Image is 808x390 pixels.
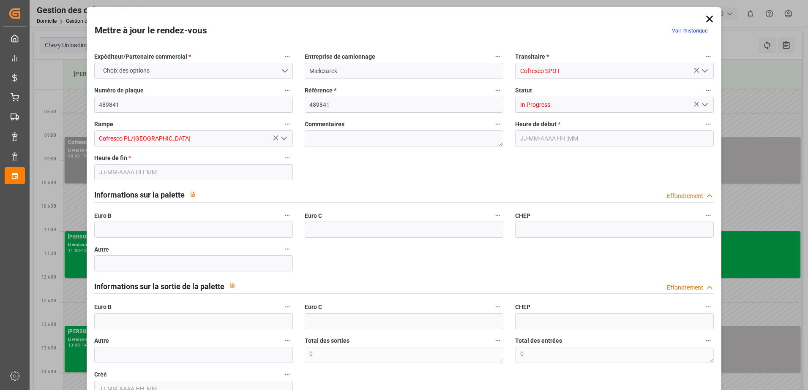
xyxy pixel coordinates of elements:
[672,28,707,34] a: Voir l’historique
[94,212,112,219] font: Euro B
[515,212,530,219] font: CHEP
[492,51,503,62] button: Entreprise de camionnage
[282,369,293,380] button: Créé
[94,164,293,180] input: JJ-MM-AAAA HH :MM
[94,121,113,127] font: Rampe
[703,301,714,312] button: CHEP
[282,152,293,163] button: Heure de fin *
[94,371,107,378] font: Créé
[703,210,714,221] button: CHEP
[515,337,562,344] font: Total des entrées
[667,192,703,200] div: Effondrement
[492,210,503,221] button: Euro C
[515,347,714,363] textarea: 0
[185,186,201,202] button: View description
[94,87,144,94] font: Numéro de plaque
[492,85,503,96] button: Référence *
[492,335,503,346] button: Total des sorties
[94,189,185,200] h2: Informations sur la palette
[282,335,293,346] button: Autre
[305,212,322,219] font: Euro C
[282,210,293,221] button: Euro B
[515,121,557,127] font: Heure de début
[703,51,714,62] button: Transitaire *
[703,119,714,130] button: Heure de début *
[515,303,530,310] font: CHEP
[94,63,293,79] button: Ouvrir le menu
[515,53,545,60] font: Transitaire
[94,53,187,60] font: Expéditeur/Partenaire commercial
[94,303,112,310] font: Euro B
[94,281,224,292] h2: Informations sur la sortie de la palette
[305,303,322,310] font: Euro C
[698,65,711,78] button: Ouvrir le menu
[282,85,293,96] button: Numéro de plaque
[282,119,293,130] button: Rampe
[698,98,711,111] button: Ouvrir le menu
[282,301,293,312] button: Euro B
[703,85,714,96] button: Statut
[305,337,349,344] font: Total des sorties
[305,53,375,60] font: Entreprise de camionnage
[305,347,503,363] textarea: 0
[95,24,207,38] h2: Mettre à jour le rendez-vous
[94,246,109,253] font: Autre
[305,87,333,94] font: Référence
[515,97,714,113] input: Type à rechercher/sélectionner
[515,130,714,146] input: JJ-MM-AAAA HH :MM
[667,283,703,292] div: Effondrement
[94,154,127,161] font: Heure de fin
[224,277,240,293] button: View description
[94,337,109,344] font: Autre
[277,132,289,145] button: Ouvrir le menu
[492,301,503,312] button: Euro C
[305,121,344,127] font: Commentaires
[492,119,503,130] button: Commentaires
[99,66,154,75] span: Choix des options
[282,51,293,62] button: Expéditeur/Partenaire commercial *
[94,130,293,146] input: Type à rechercher/sélectionner
[703,335,714,346] button: Total des entrées
[282,244,293,255] button: Autre
[515,87,532,94] font: Statut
